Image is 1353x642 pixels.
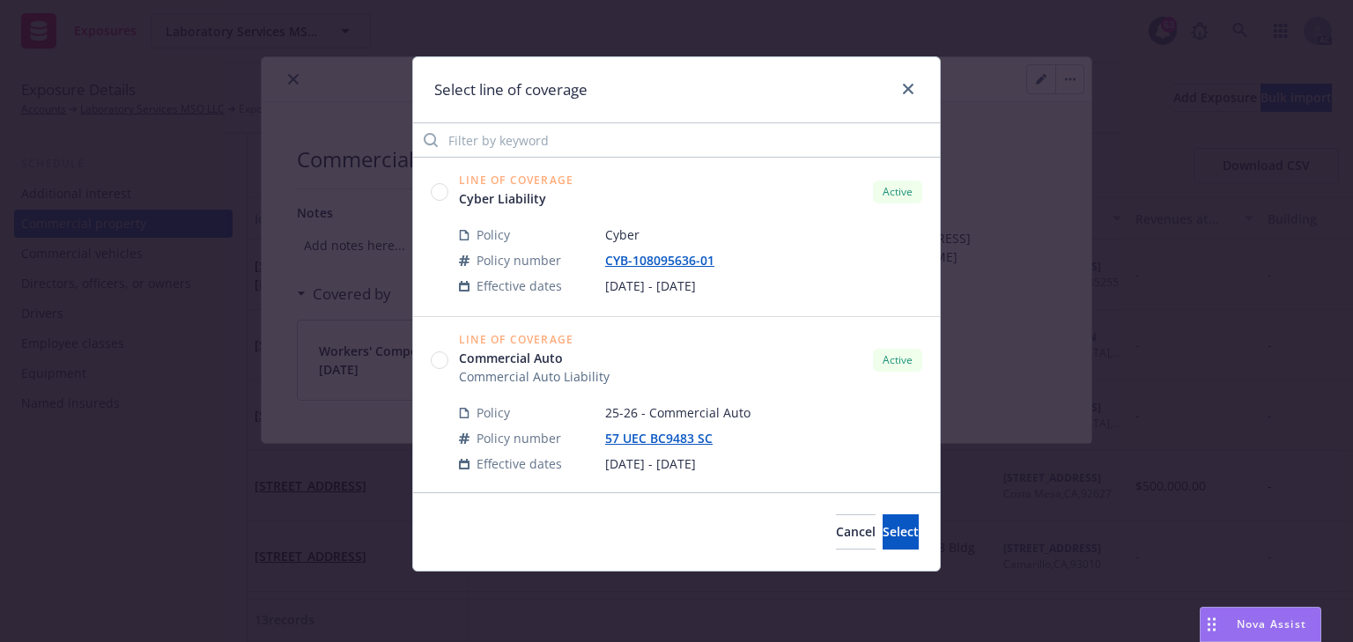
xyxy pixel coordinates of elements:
[836,514,876,550] button: Cancel
[880,352,915,368] span: Active
[477,251,561,269] span: Policy number
[605,403,922,422] span: 25-26 - Commercial Auto
[605,225,922,244] span: Cyber
[477,454,562,473] span: Effective dates
[477,429,561,447] span: Policy number
[1237,616,1306,631] span: Nova Assist
[459,189,573,208] a: Cyber Liability
[459,367,610,386] span: Commercial Auto Liability
[1200,607,1321,642] button: Nova Assist
[836,523,876,540] span: Cancel
[477,277,562,295] span: Effective dates
[883,523,919,540] span: Select
[459,349,610,367] a: Commercial Auto
[477,403,510,422] span: Policy
[459,175,573,186] span: Line of Coverage
[605,454,922,473] span: [DATE] - [DATE]
[880,184,915,200] span: Active
[459,335,610,345] span: Line of Coverage
[605,430,727,446] a: 57 UEC BC9483 SC
[1201,608,1223,641] div: Drag to move
[434,78,588,101] h1: Select line of coverage
[898,78,919,100] a: close
[883,514,919,550] button: Select
[413,122,940,158] input: Filter by keyword
[477,225,510,244] span: Policy
[605,277,922,295] span: [DATE] - [DATE]
[605,252,728,269] a: CYB-108095636-01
